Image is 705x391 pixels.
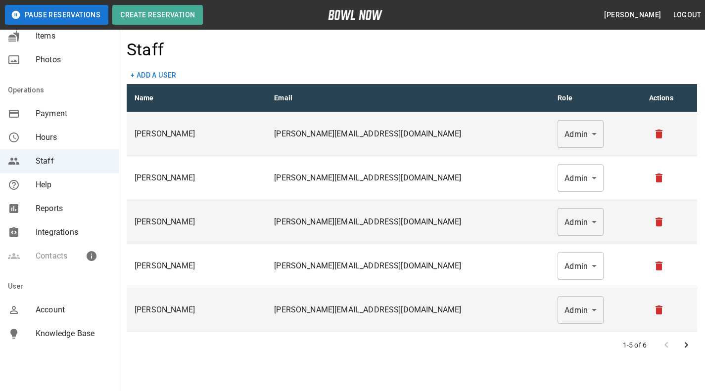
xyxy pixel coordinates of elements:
[36,155,111,167] span: Staff
[112,5,203,25] button: Create Reservation
[127,66,181,85] button: + Add a user
[600,6,665,24] button: [PERSON_NAME]
[36,30,111,42] span: Items
[36,108,111,120] span: Payment
[36,203,111,215] span: Reports
[649,300,669,320] button: remove
[558,164,604,192] div: Admin
[135,216,258,228] p: [PERSON_NAME]
[274,128,542,140] p: [PERSON_NAME][EMAIL_ADDRESS][DOMAIN_NAME]
[135,304,258,316] p: [PERSON_NAME]
[5,5,108,25] button: Pause Reservations
[558,252,604,280] div: Admin
[623,340,647,350] p: 1-5 of 6
[649,124,669,144] button: remove
[274,216,542,228] p: [PERSON_NAME][EMAIL_ADDRESS][DOMAIN_NAME]
[36,131,111,143] span: Hours
[558,120,604,148] div: Admin
[36,54,111,66] span: Photos
[135,260,258,272] p: [PERSON_NAME]
[127,84,697,332] table: sticky table
[36,304,111,316] span: Account
[558,208,604,236] div: Admin
[274,172,542,184] p: [PERSON_NAME][EMAIL_ADDRESS][DOMAIN_NAME]
[558,296,604,324] div: Admin
[669,6,705,24] button: Logout
[274,304,542,316] p: [PERSON_NAME][EMAIL_ADDRESS][DOMAIN_NAME]
[135,172,258,184] p: [PERSON_NAME]
[641,84,697,112] th: Actions
[676,335,696,355] button: Go to next page
[127,40,164,60] h4: Staff
[649,212,669,232] button: remove
[127,84,266,112] th: Name
[36,179,111,191] span: Help
[550,84,641,112] th: Role
[36,328,111,340] span: Knowledge Base
[649,168,669,188] button: remove
[36,226,111,238] span: Integrations
[266,84,550,112] th: Email
[328,10,382,20] img: logo
[274,260,542,272] p: [PERSON_NAME][EMAIL_ADDRESS][DOMAIN_NAME]
[135,128,258,140] p: [PERSON_NAME]
[649,256,669,276] button: remove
